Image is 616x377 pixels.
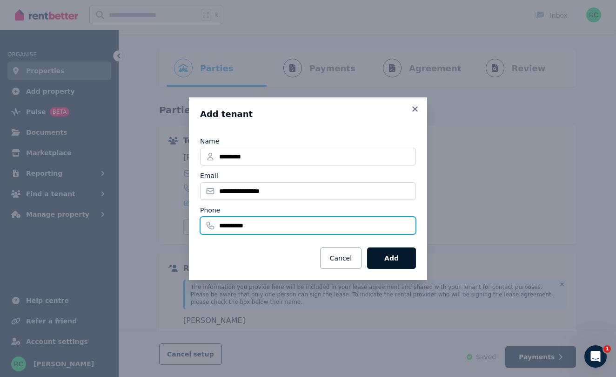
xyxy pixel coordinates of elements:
[603,345,611,353] span: 1
[320,247,362,269] button: Cancel
[200,206,220,215] label: Phone
[200,171,218,180] label: Email
[200,109,416,120] h3: Add tenant
[584,345,607,368] iframe: Intercom live chat
[367,247,416,269] button: Add
[200,137,219,146] label: Name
